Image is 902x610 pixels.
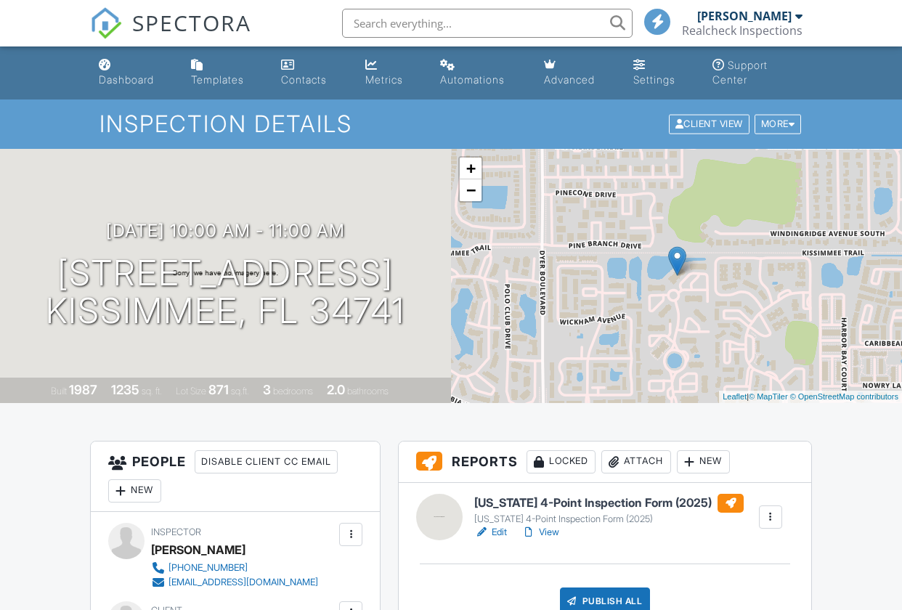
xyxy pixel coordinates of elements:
a: Dashboard [93,52,174,94]
img: The Best Home Inspection Software - Spectora [90,7,122,39]
span: sq.ft. [231,386,249,396]
div: New [108,479,161,503]
div: [US_STATE] 4-Point Inspection Form (2025) [474,513,744,525]
a: © OpenStreetMap contributors [790,392,898,401]
h1: [STREET_ADDRESS] Kissimmee, FL 34741 [46,254,405,331]
a: Metrics [359,52,423,94]
a: [PHONE_NUMBER] [151,561,318,575]
div: | [719,391,902,403]
div: Client View [669,115,749,134]
a: Zoom out [460,179,482,201]
div: Locked [527,450,596,473]
span: bedrooms [273,386,313,396]
div: [PERSON_NAME] [151,539,245,561]
a: Automations (Basic) [434,52,527,94]
input: Search everything... [342,9,633,38]
div: 3 [263,382,271,397]
div: [PHONE_NUMBER] [168,562,248,574]
a: Zoom in [460,158,482,179]
div: Support Center [712,59,768,86]
a: Edit [474,525,507,540]
div: [PERSON_NAME] [697,9,792,23]
div: 2.0 [327,382,345,397]
div: Templates [191,73,244,86]
a: Templates [185,52,264,94]
a: Leaflet [723,392,747,401]
a: [US_STATE] 4-Point Inspection Form (2025) [US_STATE] 4-Point Inspection Form (2025) [474,494,744,526]
div: 1235 [111,382,139,397]
div: 871 [208,382,229,397]
span: SPECTORA [132,7,251,38]
span: bathrooms [347,386,389,396]
span: sq. ft. [142,386,162,396]
div: Attach [601,450,671,473]
div: New [677,450,730,473]
div: Automations [440,73,505,86]
div: Dashboard [99,73,154,86]
a: © MapTiler [749,392,788,401]
h1: Inspection Details [99,111,803,137]
a: Advanced [538,52,616,94]
div: Settings [633,73,675,86]
a: Contacts [275,52,348,94]
span: Built [51,386,67,396]
h3: People [91,442,380,512]
div: 1987 [69,382,97,397]
div: Realcheck Inspections [682,23,803,38]
a: Settings [627,52,695,94]
span: Lot Size [176,386,206,396]
a: Client View [667,118,753,129]
h3: [DATE] 10:00 am - 11:00 am [106,221,345,240]
span: Inspector [151,526,201,537]
a: [EMAIL_ADDRESS][DOMAIN_NAME] [151,575,318,590]
a: Support Center [707,52,809,94]
a: SPECTORA [90,20,251,50]
div: [EMAIL_ADDRESS][DOMAIN_NAME] [168,577,318,588]
div: More [755,115,802,134]
a: View [521,525,559,540]
div: Disable Client CC Email [195,450,338,473]
div: Contacts [281,73,327,86]
div: Advanced [544,73,595,86]
h6: [US_STATE] 4-Point Inspection Form (2025) [474,494,744,513]
h3: Reports [399,442,811,483]
div: Metrics [365,73,403,86]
